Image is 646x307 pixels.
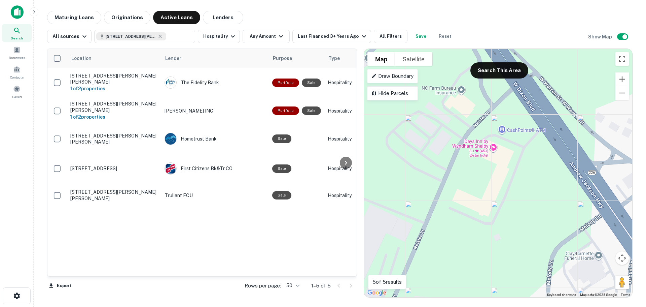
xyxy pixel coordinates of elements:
[165,54,181,62] span: Lender
[70,85,158,92] h6: 1 of 2 properties
[70,133,158,145] p: [STREET_ADDRESS][PERSON_NAME][PERSON_NAME]
[615,72,629,86] button: Zoom in
[198,30,240,43] button: Hospitality
[612,253,646,285] iframe: Chat Widget
[203,11,243,24] button: Lenders
[615,86,629,100] button: Zoom out
[324,49,365,68] th: Type
[70,113,158,121] h6: 1 of 2 properties
[311,282,331,290] p: 1–5 of 5
[165,133,265,145] div: Hometrust Bank
[366,288,388,297] a: Open this area in Google Maps (opens a new window)
[580,293,617,297] span: Map data ©2025 Google
[243,30,290,43] button: Any Amount
[165,163,176,174] img: picture
[588,33,613,40] h6: Show Map
[374,30,407,43] button: All Filters
[165,192,265,199] p: Truliant FCU
[70,189,158,201] p: [STREET_ADDRESS][PERSON_NAME][PERSON_NAME]
[47,11,101,24] button: Maturing Loans
[165,77,176,88] img: picture
[272,134,291,143] div: Sale
[70,101,158,113] p: [STREET_ADDRESS][PERSON_NAME][PERSON_NAME]
[272,191,291,199] div: Sale
[2,83,32,101] a: Saved
[47,281,73,291] button: Export
[10,74,24,80] span: Contacts
[371,89,414,97] p: Hide Parcels
[302,106,321,115] div: Sale
[47,30,92,43] button: All sources
[328,79,361,86] p: Hospitality
[104,11,150,24] button: Originations
[328,192,361,199] p: Hospitality
[328,107,361,115] p: Hospitality
[292,30,371,43] button: Last Financed 3+ Years Ago
[272,164,291,173] div: Sale
[284,281,300,290] div: 50
[12,94,22,99] span: Saved
[298,32,368,40] div: Last Financed 3+ Years Ago
[364,49,632,297] div: 0 0
[153,11,200,24] button: Active Loans
[372,278,402,286] p: 5 of 5 results
[371,72,414,80] p: Draw Boundary
[395,52,432,66] button: Show satellite imagery
[273,54,301,62] span: Purpose
[9,55,25,60] span: Borrowers
[328,165,361,172] p: Hospitality
[70,73,158,85] p: [STREET_ADDRESS][PERSON_NAME][PERSON_NAME]
[367,52,395,66] button: Show street map
[615,52,629,66] button: Toggle fullscreen view
[2,24,32,42] a: Search
[165,76,265,89] div: The Fidelity Bank
[272,106,299,115] div: This is a portfolio loan with 2 properties
[269,49,324,68] th: Purpose
[2,43,32,62] a: Borrowers
[621,293,630,297] a: Terms (opens in new tab)
[547,293,576,297] button: Keyboard shortcuts
[245,282,281,290] p: Rows per page:
[328,135,361,143] p: Hospitality
[470,62,528,79] button: Search This Area
[11,5,24,19] img: capitalize-icon.png
[165,162,265,175] div: First Citizens Bk&tr CO
[11,35,23,41] span: Search
[272,79,299,87] div: This is a portfolio loan with 2 properties
[410,30,432,43] button: Save your search to get updates of matches that match your search criteria.
[328,54,349,62] span: Type
[434,30,456,43] button: Reset
[302,79,321,87] div: Sale
[366,288,388,297] img: Google
[165,133,176,145] img: picture
[615,251,629,265] button: Map camera controls
[70,165,158,172] p: [STREET_ADDRESS]
[165,107,265,115] p: [PERSON_NAME] INC
[2,63,32,81] a: Contacts
[67,49,161,68] th: Location
[71,54,100,62] span: Location
[52,32,88,40] div: All sources
[106,33,156,39] span: [STREET_ADDRESS][PERSON_NAME][PERSON_NAME]
[161,49,269,68] th: Lender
